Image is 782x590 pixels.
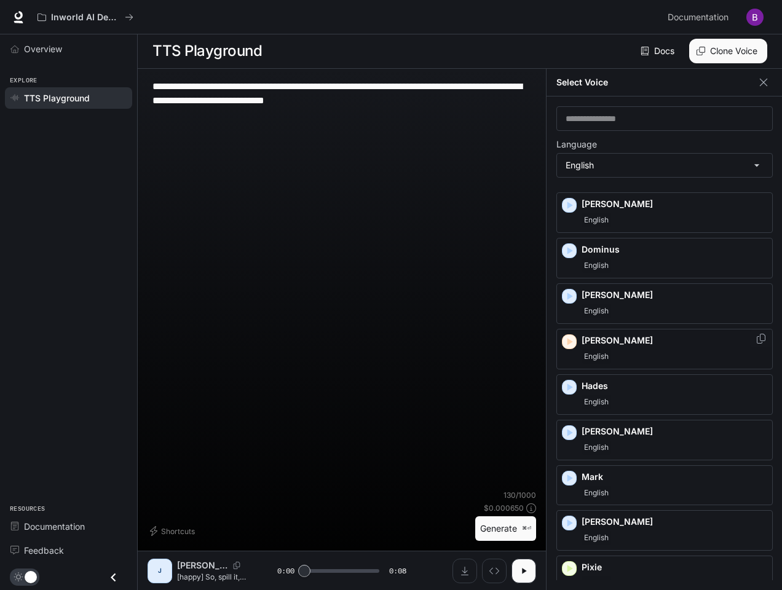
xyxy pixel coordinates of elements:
p: ⌘⏎ [522,525,531,532]
p: [PERSON_NAME] [177,559,228,572]
div: J [150,561,170,581]
p: Language [556,140,597,149]
span: English [582,304,611,318]
p: [PERSON_NAME] [582,334,767,347]
span: 0:00 [277,565,294,577]
span: English [582,486,611,500]
span: Overview [24,42,62,55]
button: Download audio [452,559,477,583]
span: Documentation [24,520,85,533]
p: Mark [582,471,767,483]
button: All workspaces [32,5,139,29]
a: Overview [5,38,132,60]
button: Shortcuts [148,521,200,541]
p: $ 0.000650 [484,503,524,513]
p: [PERSON_NAME] [582,516,767,528]
button: Generate⌘⏎ [475,516,536,541]
span: Documentation [668,10,729,25]
a: Feedback [5,540,132,561]
p: [happy] So, spill it, What brings you to this particular brand of familial torture? Don't tell me... [177,572,248,582]
a: Docs [638,39,679,63]
div: English [557,154,772,177]
span: English [582,530,611,545]
h1: TTS Playground [152,39,262,63]
p: Inworld AI Demos [51,12,120,23]
p: [PERSON_NAME] [582,198,767,210]
span: English [582,349,611,364]
button: Close drawer [100,565,127,590]
button: Copy Voice ID [228,562,245,569]
p: [PERSON_NAME] [582,425,767,438]
button: Clone Voice [689,39,767,63]
span: TTS Playground [24,92,90,104]
p: Dominus [582,243,767,256]
p: Hades [582,380,767,392]
img: User avatar [746,9,764,26]
button: Copy Voice ID [755,334,767,344]
span: English [582,440,611,455]
span: English [582,258,611,273]
a: TTS Playground [5,87,132,109]
p: [PERSON_NAME] [582,289,767,301]
span: English [582,395,611,409]
p: Pixie [582,561,767,573]
span: 0:08 [389,565,406,577]
span: English [582,213,611,227]
a: Documentation [5,516,132,537]
span: Dark mode toggle [25,570,37,583]
p: 130 / 1000 [504,490,536,500]
button: User avatar [743,5,767,29]
a: Documentation [663,5,738,29]
button: Inspect [482,559,507,583]
span: Feedback [24,544,64,557]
